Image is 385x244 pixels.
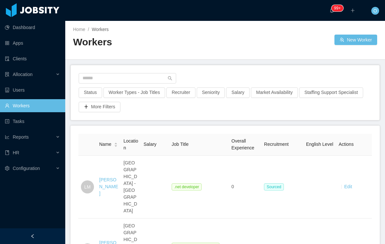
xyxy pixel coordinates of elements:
[264,142,288,147] span: Recruitment
[88,27,89,32] span: /
[79,102,120,112] button: icon: plusMore Filters
[5,115,60,128] a: icon: profileTasks
[5,52,60,65] a: icon: auditClients
[168,76,172,81] i: icon: search
[229,156,261,219] td: 0
[264,183,284,191] span: Sourced
[5,37,60,50] a: icon: appstoreApps
[374,7,377,15] span: O
[5,72,9,77] i: icon: solution
[344,184,352,189] a: Edit
[5,99,60,112] a: icon: userWorkers
[330,8,334,13] i: icon: bell
[231,138,254,150] span: Overall Experience
[172,183,202,191] span: .net developer
[13,72,33,77] span: Allocation
[5,84,60,97] a: icon: robotUsers
[103,87,165,98] button: Worker Types - Job Titles
[334,35,377,45] button: icon: usergroup-addNew Worker
[84,180,90,193] span: LM
[13,134,29,140] span: Reports
[306,142,333,147] span: English Level
[114,142,118,144] i: icon: caret-up
[197,87,225,98] button: Seniority
[226,87,250,98] button: Salary
[144,142,157,147] span: Salary
[114,142,118,146] div: Sort
[121,156,141,219] td: [GEOGRAPHIC_DATA] - [GEOGRAPHIC_DATA]
[264,184,286,189] a: Sourced
[5,135,9,139] i: icon: line-chart
[99,141,111,148] span: Name
[166,87,195,98] button: Recruiter
[73,27,85,32] a: Home
[123,138,138,150] span: Location
[251,87,298,98] button: Market Availability
[331,5,343,11] sup: 1637
[172,142,189,147] span: Job Title
[13,166,40,171] span: Configuration
[5,21,60,34] a: icon: pie-chartDashboard
[13,150,19,155] span: HR
[114,144,118,146] i: icon: caret-down
[350,8,355,13] i: icon: plus
[339,142,354,147] span: Actions
[5,166,9,171] i: icon: setting
[5,150,9,155] i: icon: book
[73,36,225,49] h2: Workers
[92,27,109,32] span: Workers
[299,87,363,98] button: Staffing Support Specialist
[79,87,102,98] button: Status
[99,177,118,196] a: [PERSON_NAME]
